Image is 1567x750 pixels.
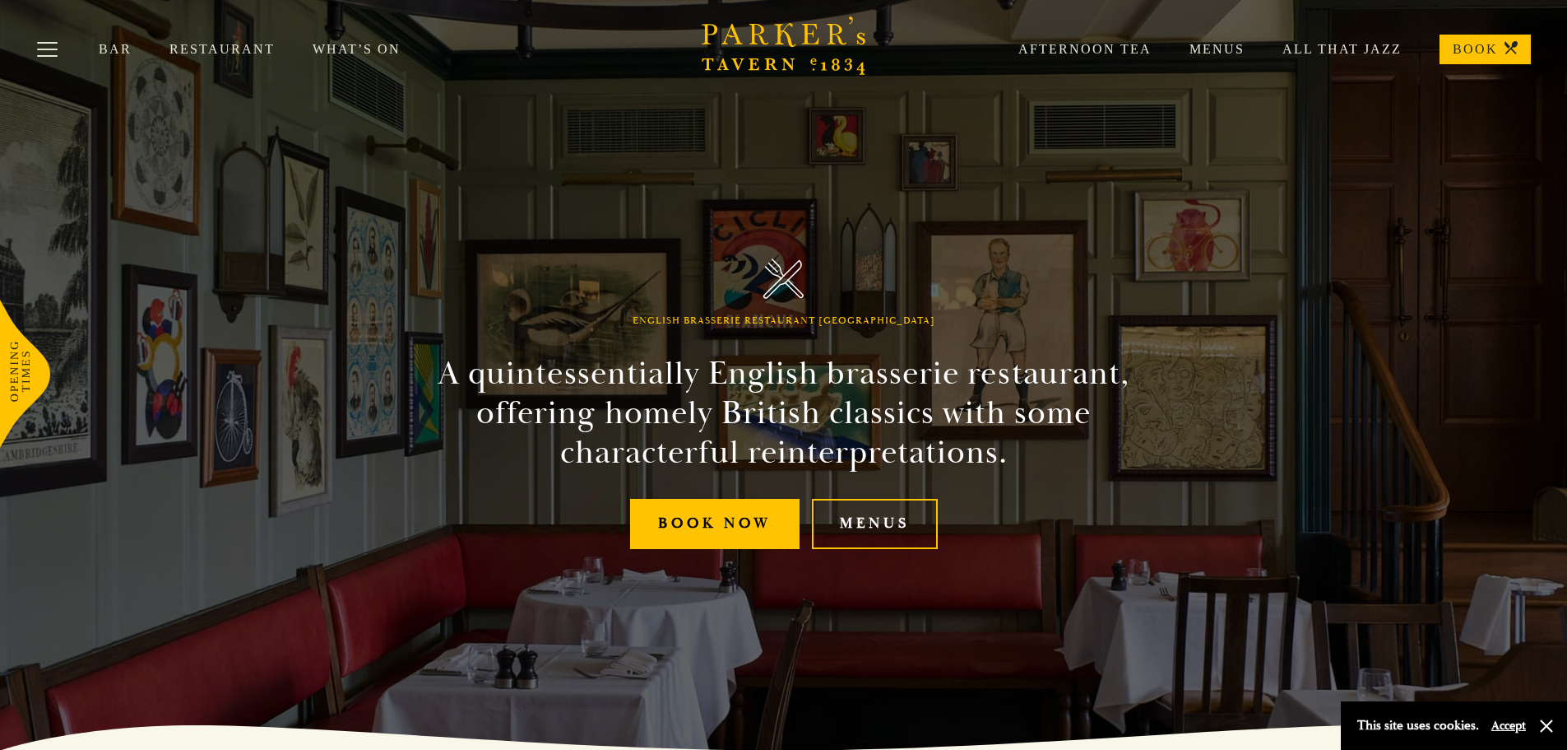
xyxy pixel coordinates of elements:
[812,499,938,549] a: Menus
[1538,718,1555,734] button: Close and accept
[1491,718,1526,734] button: Accept
[763,259,804,299] img: Parker's Tavern Brasserie Cambridge
[630,499,800,549] a: Book Now
[409,354,1159,473] h2: A quintessentially English brasserie restaurant, offering homely British classics with some chara...
[633,315,935,327] h1: English Brasserie Restaurant [GEOGRAPHIC_DATA]
[1357,714,1479,738] p: This site uses cookies.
